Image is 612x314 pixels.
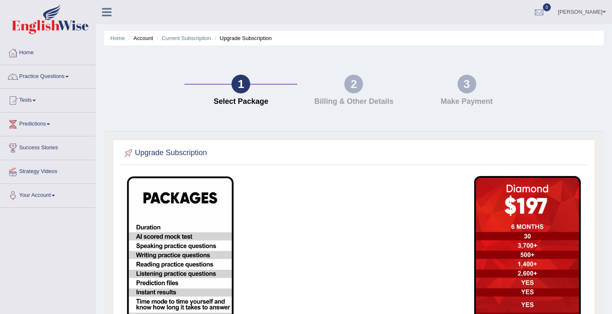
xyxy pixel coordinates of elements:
[344,75,363,93] div: 2
[415,98,519,106] h4: Make Payment
[110,35,125,41] a: Home
[162,35,211,41] a: Current Subscription
[0,113,95,133] a: Predictions
[458,75,476,93] div: 3
[126,34,153,42] li: Account
[189,98,293,106] h4: Select Package
[0,160,95,181] a: Strategy Videos
[543,3,551,11] span: 0
[301,98,406,106] h4: Billing & Other Details
[0,65,95,86] a: Practice Questions
[0,136,95,157] a: Success Stories
[0,184,95,205] a: Your Account
[0,89,95,110] a: Tests
[213,34,272,42] li: Upgrade Subscription
[122,147,207,159] h2: Upgrade Subscription
[231,75,250,93] div: 1
[0,41,95,62] a: Home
